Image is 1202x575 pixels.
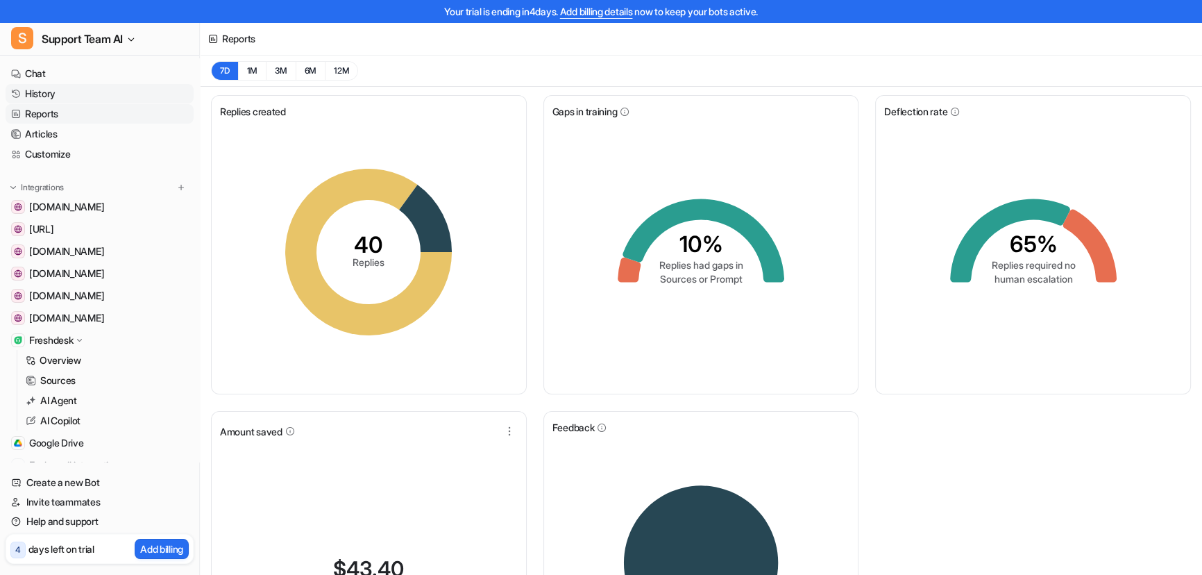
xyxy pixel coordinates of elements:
[15,544,21,556] p: 4
[552,104,618,119] span: Gaps in training
[6,286,194,306] a: web.whatsapp.com[DOMAIN_NAME]
[21,182,64,193] p: Integrations
[29,222,54,236] span: [URL]
[29,311,104,325] span: [DOMAIN_NAME]
[6,308,194,328] a: app.slack.com[DOMAIN_NAME]
[40,414,81,428] p: AI Copilot
[6,456,194,475] a: Explore all integrations
[354,231,383,258] tspan: 40
[211,61,238,81] button: 7D
[659,272,742,284] tspan: Sources or Prompt
[42,29,123,49] span: Support Team AI
[238,61,266,81] button: 1M
[659,258,743,270] tspan: Replies had gaps in
[29,200,104,214] span: [DOMAIN_NAME]
[6,264,194,283] a: dashboard.ticketinghub.com[DOMAIN_NAME]
[353,256,384,268] tspan: Replies
[20,351,194,370] a: Overview
[222,31,255,46] div: Reports
[552,420,595,435] span: Feedback
[679,231,722,258] tspan: 10%
[176,183,186,192] img: menu_add.svg
[11,27,33,49] span: S
[135,539,189,559] button: Add billing
[20,391,194,410] a: AI Agent
[220,424,282,439] span: Amount saved
[325,61,358,81] button: 12M
[6,219,194,239] a: dashboard.eesel.ai[URL]
[1009,231,1057,258] tspan: 65%
[40,353,81,367] p: Overview
[6,473,194,492] a: Create a new Bot
[20,371,194,390] a: Sources
[884,104,947,119] span: Deflection rate
[20,411,194,431] a: AI Copilot
[14,247,22,256] img: mail.google.com
[296,61,325,81] button: 6M
[14,269,22,278] img: dashboard.ticketinghub.com
[266,61,296,81] button: 3M
[8,183,18,192] img: expand menu
[220,104,286,119] span: Replies created
[40,374,76,387] p: Sources
[40,394,77,408] p: AI Agent
[6,84,194,103] a: History
[28,542,94,556] p: days left on trial
[6,64,194,83] a: Chat
[11,458,25,472] img: explore all integrations
[29,289,104,303] span: [DOMAIN_NAME]
[6,492,194,512] a: Invite teammates
[29,244,104,258] span: [DOMAIN_NAME]
[6,124,194,144] a: Articles
[6,242,194,261] a: mail.google.com[DOMAIN_NAME]
[6,433,194,453] a: Google DriveGoogle Drive
[560,6,633,17] a: Add billing details
[994,272,1072,284] tspan: human escalation
[29,333,73,347] p: Freshdesk
[140,542,183,556] p: Add billing
[14,225,22,233] img: dashboard.eesel.ai
[14,292,22,300] img: web.whatsapp.com
[14,314,22,322] img: app.slack.com
[14,336,22,344] img: Freshdesk
[29,436,84,450] span: Google Drive
[6,104,194,124] a: Reports
[6,144,194,164] a: Customize
[29,454,188,476] span: Explore all integrations
[14,439,22,447] img: Google Drive
[6,181,68,194] button: Integrations
[14,203,22,211] img: www.secretfoodtours.com
[29,267,104,281] span: [DOMAIN_NAME]
[6,197,194,217] a: www.secretfoodtours.com[DOMAIN_NAME]
[6,512,194,531] a: Help and support
[991,258,1075,270] tspan: Replies required no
